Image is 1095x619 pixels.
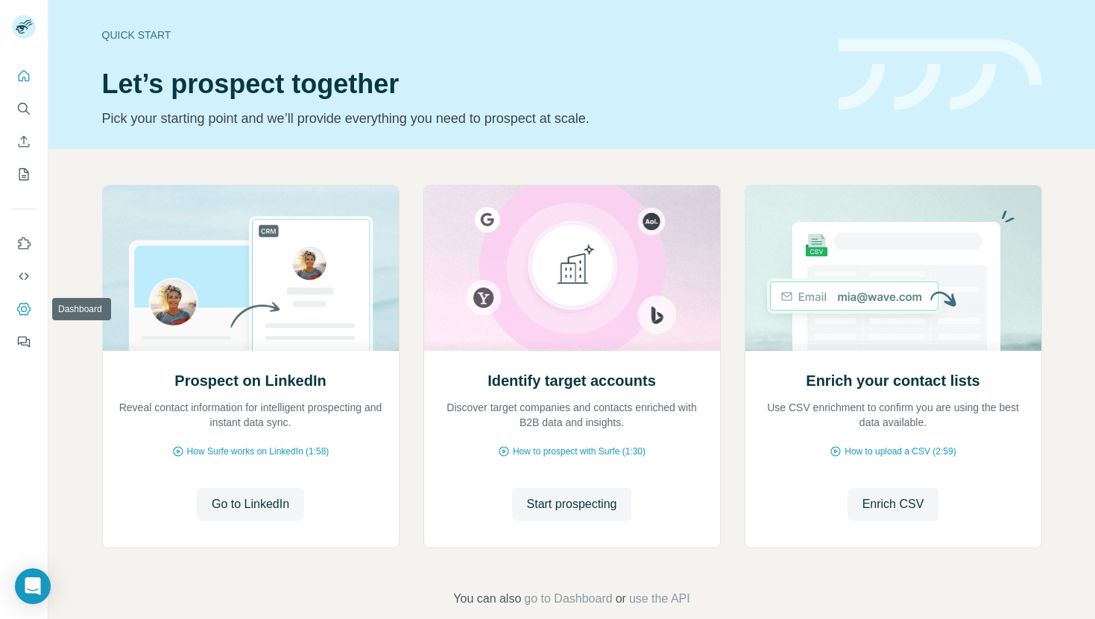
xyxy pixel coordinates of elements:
p: Discover target companies and contacts enriched with B2B data and insights. [439,400,705,430]
div: Quick start [102,28,821,42]
span: or [616,590,626,608]
button: Go to LinkedIn [197,488,304,521]
span: How to prospect with Surfe (1:30) [513,445,646,458]
span: Go to LinkedIn [212,495,289,513]
button: Search [12,95,36,122]
div: Open Intercom Messenger [15,568,51,604]
span: You can also [453,590,521,608]
button: Use Surfe API [12,263,36,290]
button: Dashboard [12,296,36,323]
h2: Enrich your contact lists [806,370,979,391]
h2: Prospect on LinkedIn [174,370,326,391]
button: Start prospecting [512,488,632,521]
button: use the API [629,590,690,608]
h2: Identify target accounts [487,370,656,391]
button: Quick start [12,63,36,89]
p: Pick your starting point and we’ll provide everything you need to prospect at scale. [102,108,821,129]
img: Enrich your contact lists [745,185,1042,351]
button: Feedback [12,328,36,355]
p: Reveal contact information for intelligent prospecting and instant data sync. [118,400,384,430]
button: go to Dashboard [524,590,612,608]
img: banner [839,39,1042,111]
button: My lists [12,161,36,188]
img: Identify target accounts [423,185,721,351]
h1: Let’s prospect together [102,69,821,99]
span: How Surfe works on LinkedIn (1:58) [187,445,329,458]
img: Prospect on LinkedIn [102,185,400,351]
span: Start prospecting [527,495,617,513]
button: Enrich CSV [848,488,939,521]
span: Enrich CSV [862,495,924,513]
p: Use CSV enrichment to confirm you are using the best data available. [760,400,1026,430]
button: Enrich CSV [12,128,36,155]
button: Use Surfe on LinkedIn [12,230,36,257]
span: How to upload a CSV (2:59) [845,445,956,458]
